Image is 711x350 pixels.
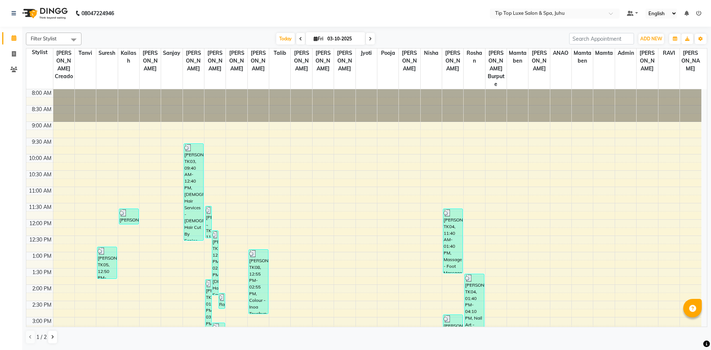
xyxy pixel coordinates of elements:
span: [PERSON_NAME] [313,49,334,73]
img: logo [19,3,70,24]
span: [PERSON_NAME] creado [53,49,74,81]
div: 10:30 AM [27,171,53,179]
span: Filter Stylist [31,36,57,41]
div: Rajas [PERSON_NAME], TK07, 02:15 PM-02:45 PM, Groom Services - [PERSON_NAME] Trimming (₹200) [219,293,225,309]
span: [PERSON_NAME] [226,49,247,73]
span: Fri [312,36,325,41]
span: [PERSON_NAME] [183,49,204,73]
span: Mamtaben [507,49,528,66]
span: [PERSON_NAME] [291,49,312,73]
span: [PERSON_NAME] [248,49,269,73]
div: [PERSON_NAME], TK01, 11:40 AM-12:10 PM, Threading - Eyebrow For [DEMOGRAPHIC_DATA] (₹100) [119,209,138,224]
span: ADD NEW [640,36,662,41]
div: 10:00 AM [27,154,53,162]
span: Nisha [421,49,442,58]
button: ADD NEW [638,34,664,44]
span: 1 / 2 [36,333,47,341]
input: 2025-10-03 [325,33,362,44]
div: 9:00 AM [30,122,53,130]
span: Today [276,33,295,44]
span: mamta [593,49,614,58]
div: [PERSON_NAME], TK05, 12:50 PM-01:50 PM, [DEMOGRAPHIC_DATA] Hair Services - [DEMOGRAPHIC_DATA] Hai... [97,247,117,279]
span: admin [615,49,636,58]
span: Jyoti [356,49,377,58]
b: 08047224946 [81,3,114,24]
span: Suresh [96,49,117,58]
div: Stylist [26,49,53,56]
div: 11:00 AM [27,187,53,195]
span: [PERSON_NAME] [637,49,658,73]
div: VINNAT ., TK09, 03:10 PM-03:40 PM, [DEMOGRAPHIC_DATA] Hair Services - [DEMOGRAPHIC_DATA] Hair Cut... [212,323,225,338]
span: [PERSON_NAME] [680,49,701,73]
span: [PERSON_NAME] [140,49,161,73]
div: [PERSON_NAME], TK05, 01:50 PM-03:20 PM, Groom Services - [PERSON_NAME] Trimming (₹200),Colour - I... [206,280,211,327]
div: 11:30 AM [27,203,53,211]
span: Talib [269,49,290,58]
span: RAVI [658,49,680,58]
span: Mamtaben [572,49,593,66]
span: Kailash [118,49,139,66]
div: [PERSON_NAME], TK08, 12:55 PM-02:55 PM, Colour - Inoa Touchup Upto 2 Inches For [DEMOGRAPHIC_DATA... [249,250,268,314]
iframe: chat widget [680,320,704,343]
div: 8:30 AM [30,106,53,113]
div: [PERSON_NAME], TK04, 11:40 AM-01:40 PM, Massage - Foot Massage By Balm (Unisex) (₹1000) [443,209,463,273]
span: Sanjay [161,49,182,58]
div: 8:00 AM [30,89,53,97]
span: Pooja [377,49,398,58]
span: ANAO [550,49,571,58]
input: Search Appointment [569,33,634,44]
div: 12:30 PM [28,236,53,244]
div: 12:00 PM [28,220,53,227]
span: [PERSON_NAME] [442,49,463,73]
span: [PERSON_NAME] [399,49,420,73]
div: [PERSON_NAME] ., TK02, 11:35 AM-12:35 PM, [DEMOGRAPHIC_DATA] Hair Services - [DEMOGRAPHIC_DATA] H... [206,206,211,238]
span: [PERSON_NAME] [204,49,226,73]
span: [PERSON_NAME] [334,49,355,73]
div: [PERSON_NAME], TK06, 12:20 PM-02:20 PM, [DEMOGRAPHIC_DATA] Hair Services - [DEMOGRAPHIC_DATA] Hai... [212,231,218,295]
div: 2:00 PM [31,285,53,293]
span: [PERSON_NAME] [528,49,550,73]
div: 1:30 PM [31,269,53,276]
span: Roshan [464,49,485,66]
div: 9:30 AM [30,138,53,146]
div: 1:00 PM [31,252,53,260]
div: 2:30 PM [31,301,53,309]
span: [PERSON_NAME] burpute [485,49,507,89]
div: [PERSON_NAME], TK03, 09:40 AM-12:40 PM, [DEMOGRAPHIC_DATA] Hair Services - [DEMOGRAPHIC_DATA] Hai... [184,144,203,240]
span: Tanvi [75,49,96,58]
div: 3:00 PM [31,317,53,325]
